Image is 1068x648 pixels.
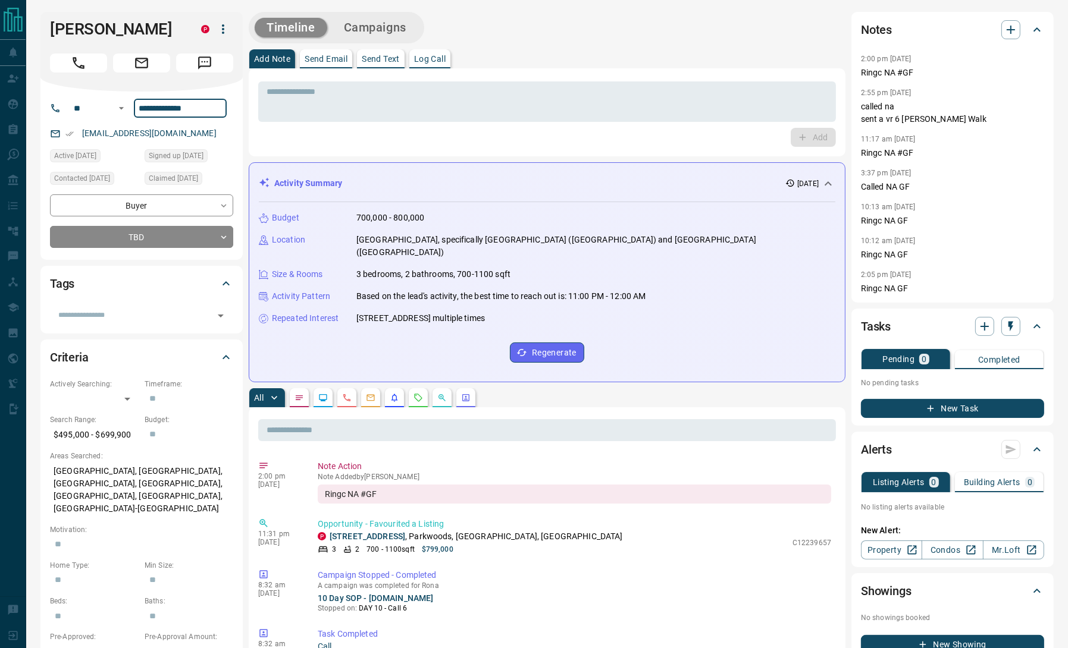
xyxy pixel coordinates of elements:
[356,312,485,325] p: [STREET_ADDRESS] multiple times
[414,393,423,402] svg: Requests
[861,55,912,63] p: 2:00 pm [DATE]
[272,312,339,325] p: Repeated Interest
[355,544,359,555] p: 2
[861,540,922,559] a: Property
[258,538,300,546] p: [DATE]
[882,355,914,363] p: Pending
[861,15,1044,44] div: Notes
[318,473,831,481] p: Note Added by [PERSON_NAME]
[861,435,1044,464] div: Alerts
[305,55,347,63] p: Send Email
[932,478,937,486] p: 0
[258,581,300,589] p: 8:32 am
[861,282,1044,295] p: Ringc NA GF
[356,212,424,224] p: 700,000 - 800,000
[861,169,912,177] p: 3:37 pm [DATE]
[318,569,831,581] p: Campaign Stopped - Completed
[861,135,916,143] p: 11:17 am [DATE]
[50,269,233,298] div: Tags
[145,596,233,606] p: Baths:
[254,394,264,402] p: All
[861,20,892,39] h2: Notes
[356,290,646,303] p: Based on the lead's activity, the best time to reach out is: 11:00 PM - 12:00 AM
[212,307,229,324] button: Open
[295,393,304,402] svg: Notes
[330,530,623,543] p: , Parkwoods, [GEOGRAPHIC_DATA], [GEOGRAPHIC_DATA]
[50,414,139,425] p: Search Range:
[176,54,233,73] span: Message
[50,54,107,73] span: Call
[50,194,233,216] div: Buyer
[356,268,510,281] p: 3 bedrooms, 2 bathrooms, 700-1100 sqft
[318,603,831,614] p: Stopped on:
[145,149,233,166] div: Sun Apr 13 2025
[258,480,300,489] p: [DATE]
[922,355,926,363] p: 0
[964,478,1020,486] p: Building Alerts
[793,537,831,548] p: C12239657
[50,379,139,389] p: Actively Searching:
[82,128,217,138] a: [EMAIL_ADDRESS][DOMAIN_NAME]
[272,290,330,303] p: Activity Pattern
[362,55,400,63] p: Send Text
[861,440,892,459] h2: Alerts
[149,172,198,184] span: Claimed [DATE]
[50,226,233,248] div: TBD
[201,25,209,33] div: property.ca
[272,212,299,224] p: Budget
[342,393,352,402] svg: Calls
[258,530,300,538] p: 11:31 pm
[145,631,233,642] p: Pre-Approval Amount:
[114,101,129,115] button: Open
[145,414,233,425] p: Budget:
[861,67,1044,79] p: Ringc NA #GF
[318,532,326,540] div: property.ca
[332,18,418,37] button: Campaigns
[861,577,1044,605] div: Showings
[861,581,912,600] h2: Showings
[50,343,233,372] div: Criteria
[873,478,925,486] p: Listing Alerts
[861,270,912,279] p: 2:05 pm [DATE]
[145,379,233,389] p: Timeframe:
[861,100,1044,125] p: called na sent a vr 6 [PERSON_NAME] Walk
[332,544,336,555] p: 3
[510,342,584,363] button: Regenerate
[861,502,1044,512] p: No listing alerts available
[422,544,453,555] p: $799,000
[50,425,139,445] p: $495,000 - $699,900
[861,524,1044,537] p: New Alert:
[318,593,433,603] a: 10 Day SOP - [DOMAIN_NAME]
[54,150,96,162] span: Active [DATE]
[861,374,1044,392] p: No pending tasks
[50,451,233,461] p: Areas Searched:
[366,393,375,402] svg: Emails
[145,560,233,571] p: Min Size:
[390,393,399,402] svg: Listing Alerts
[861,612,1044,623] p: No showings booked
[861,89,912,97] p: 2:55 pm [DATE]
[318,485,831,504] div: Ringc NA #GF
[461,393,471,402] svg: Agent Actions
[50,524,233,535] p: Motivation:
[330,531,405,541] a: [STREET_ADDRESS]
[274,177,342,190] p: Activity Summary
[797,178,819,189] p: [DATE]
[255,18,327,37] button: Timeline
[922,540,983,559] a: Condos
[367,544,415,555] p: 700 - 1100 sqft
[861,215,1044,227] p: Ringc NA GF
[1028,478,1032,486] p: 0
[861,312,1044,341] div: Tasks
[861,248,1044,261] p: Ringc NA GF
[65,130,74,138] svg: Email Verified
[861,399,1044,418] button: New Task
[414,55,446,63] p: Log Call
[50,461,233,518] p: [GEOGRAPHIC_DATA], [GEOGRAPHIC_DATA], [GEOGRAPHIC_DATA], [GEOGRAPHIC_DATA], [GEOGRAPHIC_DATA], [G...
[50,172,139,188] div: Wed May 21 2025
[437,393,447,402] svg: Opportunities
[861,203,916,211] p: 10:13 am [DATE]
[318,581,831,590] p: A campaign was completed for Rona
[318,628,831,640] p: Task Completed
[254,55,290,63] p: Add Note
